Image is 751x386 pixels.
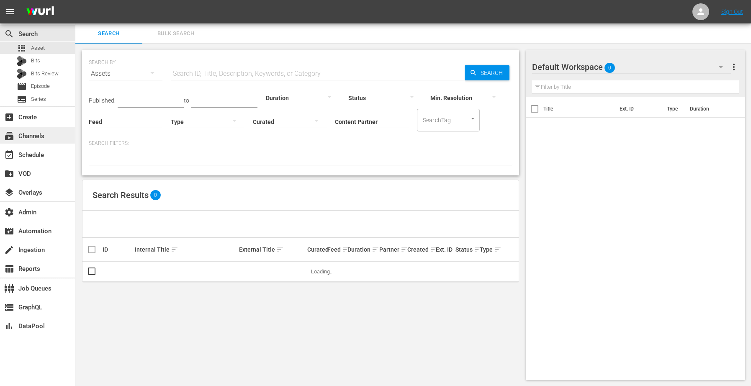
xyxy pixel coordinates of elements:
[89,140,512,147] p: Search Filters:
[17,94,27,104] span: Series
[31,44,45,52] span: Asset
[4,245,14,255] span: Ingestion
[4,169,14,179] span: VOD
[17,82,27,92] span: Episode
[372,246,379,253] span: sort
[615,97,662,121] th: Ext. ID
[430,246,437,253] span: sort
[4,150,14,160] span: Schedule
[93,190,149,200] span: Search Results
[729,62,739,72] span: more_vert
[474,246,481,253] span: sort
[4,112,14,122] span: Create
[4,29,14,39] span: Search
[4,321,14,331] span: DataPool
[532,55,731,79] div: Default Workspace
[89,62,162,85] div: Assets
[4,188,14,198] span: Overlays
[494,246,502,253] span: sort
[103,246,132,253] div: ID
[171,246,178,253] span: sort
[721,8,743,15] a: Sign Out
[150,190,161,200] span: 0
[276,246,284,253] span: sort
[436,246,453,253] div: Ext. ID
[31,95,46,103] span: Series
[543,97,615,121] th: Title
[31,57,40,65] span: Bits
[604,59,615,77] span: 0
[729,57,739,77] button: more_vert
[379,244,405,255] div: Partner
[4,283,14,293] span: Job Queues
[135,244,237,255] div: Internal Title
[480,244,493,255] div: Type
[17,43,27,53] span: Asset
[469,115,477,123] button: Open
[4,207,14,217] span: Admin
[407,244,433,255] div: Created
[465,65,509,80] button: Search
[327,244,345,255] div: Feed
[89,97,116,104] span: Published:
[147,29,204,39] span: Bulk Search
[4,302,14,312] span: GraphQL
[17,56,27,66] div: Bits
[20,2,60,22] img: ans4CAIJ8jUAAAAAAAAAAAAAAAAAAAAAAAAgQb4GAAAAAAAAAAAAAAAAAAAAAAAAJMjXAAAAAAAAAAAAAAAAAAAAAAAAgAT5G...
[5,7,15,17] span: menu
[4,226,14,236] span: Automation
[477,65,509,80] span: Search
[31,69,59,78] span: Bits Review
[239,244,305,255] div: External Title
[31,82,50,90] span: Episode
[401,246,408,253] span: sort
[347,244,377,255] div: Duration
[342,246,350,253] span: sort
[662,97,685,121] th: Type
[184,97,189,104] span: to
[4,131,14,141] span: Channels
[311,268,334,275] span: Loading...
[4,264,14,274] span: Reports
[455,244,477,255] div: Status
[685,97,735,121] th: Duration
[307,246,325,253] div: Curated
[80,29,137,39] span: Search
